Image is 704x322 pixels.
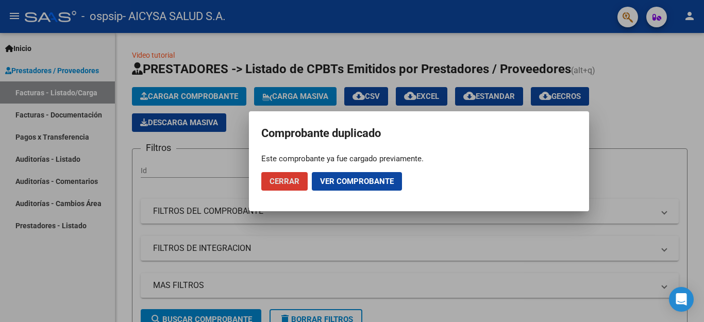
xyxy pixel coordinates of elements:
button: Cerrar [261,172,308,191]
span: Cerrar [270,177,299,186]
div: Este comprobante ya fue cargado previamente. [261,154,577,164]
h2: Comprobante duplicado [261,124,577,143]
span: Ver comprobante [320,177,394,186]
button: Ver comprobante [312,172,402,191]
div: Open Intercom Messenger [669,287,694,312]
